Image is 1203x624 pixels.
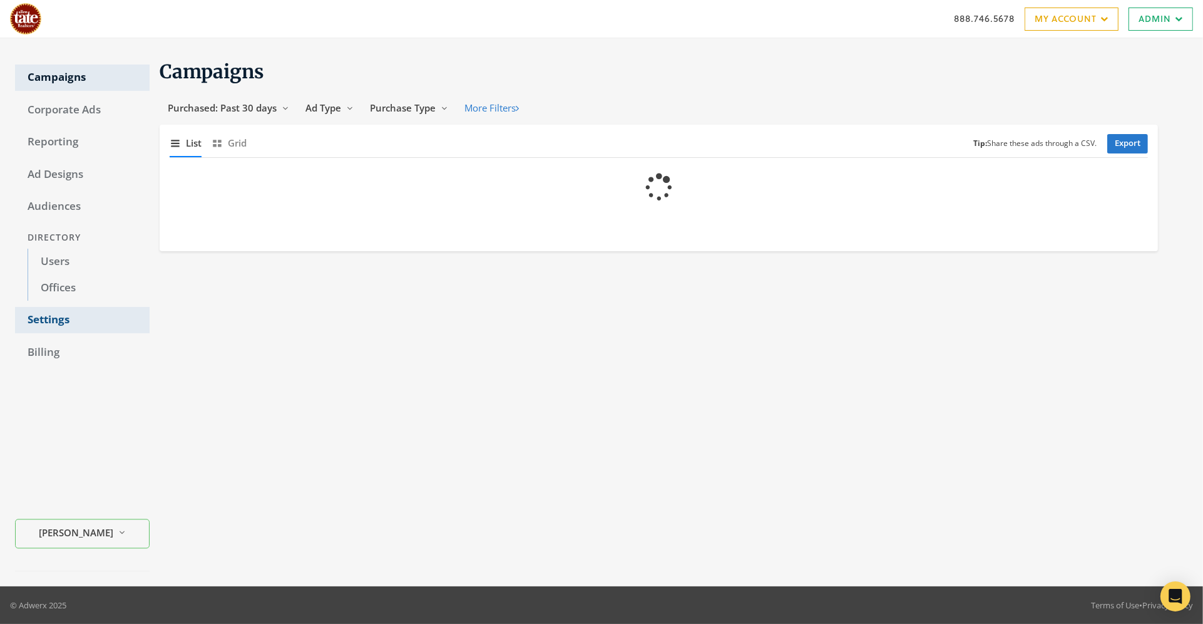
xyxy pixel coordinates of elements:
div: Open Intercom Messenger [1160,581,1190,611]
span: Purchase Type [370,101,436,114]
div: Directory [15,226,150,249]
span: Grid [228,136,247,150]
a: Privacy Policy [1142,600,1193,611]
button: More Filters [456,96,527,120]
span: Campaigns [160,60,264,83]
a: Ad Designs [15,162,150,188]
small: Share these ads through a CSV. [974,138,1097,150]
a: Campaigns [15,65,150,91]
a: Export [1107,134,1148,153]
a: Admin [1129,8,1193,31]
button: Purchased: Past 30 days [160,96,297,120]
b: Tip: [974,138,988,148]
span: [PERSON_NAME] [39,526,113,540]
button: Purchase Type [362,96,456,120]
a: Terms of Use [1091,600,1139,611]
button: Ad Type [297,96,362,120]
a: Reporting [15,129,150,155]
p: © Adwerx 2025 [10,599,66,611]
span: Purchased: Past 30 days [168,101,277,114]
a: 888.746.5678 [954,12,1015,25]
a: Audiences [15,194,150,220]
a: My Account [1025,8,1119,31]
a: Billing [15,340,150,366]
button: [PERSON_NAME] [15,519,150,549]
span: List [186,136,202,150]
a: Corporate Ads [15,97,150,123]
div: • [1091,599,1193,611]
img: Adwerx [10,3,41,34]
button: List [170,130,202,157]
a: Settings [15,307,150,333]
button: Grid [212,130,247,157]
span: Ad Type [305,101,341,114]
a: Users [28,249,150,275]
a: Offices [28,275,150,301]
